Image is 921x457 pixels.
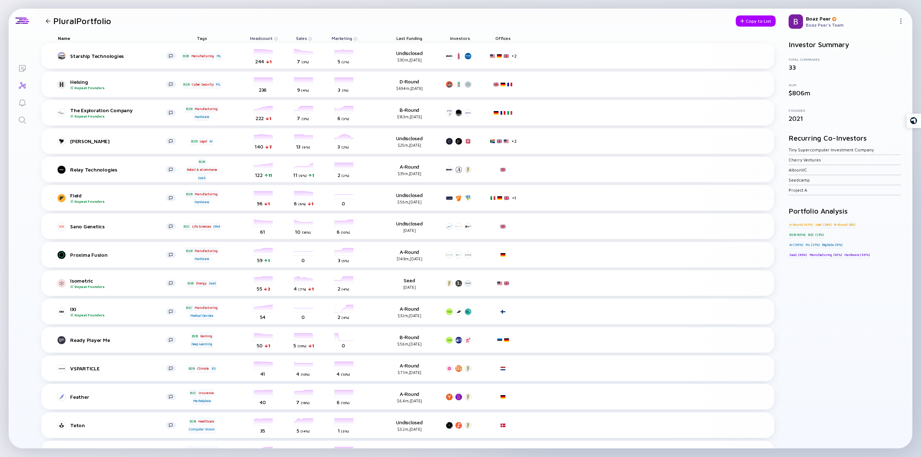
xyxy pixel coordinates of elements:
[789,231,806,238] div: B2B (85%)
[70,278,166,289] div: Isometric
[503,140,509,143] img: United States Flag
[809,251,843,258] div: Manufacturing (42%)
[191,223,212,230] div: Life Sciences
[789,89,907,97] div: $806m
[806,22,895,28] div: Boaz Peer's Team
[196,365,210,372] div: Climate
[789,147,874,152] a: Tiny Supercomputer Investment Company
[199,138,208,145] div: Legal
[497,338,503,342] img: Estonia Flag
[58,306,182,317] a: IXIRepeat Founders
[789,83,907,87] div: AUM
[188,365,195,372] div: B2B
[789,167,807,173] a: AlbionVC
[386,277,433,289] div: Seed
[386,143,433,147] div: $25m, [DATE]
[200,332,213,339] div: Gaming
[58,107,182,118] a: The Exploration CompanyRepeat Founders
[190,312,214,319] div: Medical Devices
[789,207,907,215] h2: Portfolio Analysis
[189,417,196,425] div: B2B
[58,278,182,289] a: IsometricRepeat Founders
[504,196,509,200] img: United Kingdom Flag
[194,198,210,206] div: Hardware
[216,52,222,60] div: ML
[58,421,182,430] a: Teton
[789,108,907,113] div: Founded
[208,280,217,287] div: SaaS
[487,33,519,43] div: Offices
[58,336,182,344] a: Ready Player Me
[185,304,193,311] div: B2C
[898,18,904,24] img: Menu
[213,223,221,230] div: DNA
[58,364,182,373] a: VSPARTICLE
[70,394,166,400] div: Feather
[507,111,513,115] img: Italy Flag
[512,53,516,59] div: + 2
[182,52,190,60] div: B2B
[197,174,206,181] div: SaaS
[500,367,506,370] img: Netherlands Flag
[52,33,182,43] div: Name
[500,168,506,172] img: United Kingdom Flag
[182,81,190,88] div: B2B
[844,251,870,258] div: Hardware (36%)
[386,249,433,261] div: A-Round
[186,166,218,173] div: Retail & eCommerce
[70,138,166,144] div: [PERSON_NAME]
[194,113,210,120] div: Hardware
[504,282,509,285] img: United Kingdom Flag
[386,135,433,147] div: Undisclosed
[210,365,216,372] div: 3D
[53,16,111,26] h1: Plural Portfolio
[70,166,166,173] div: Relay Technologies
[503,54,509,58] img: United Kingdom Flag
[194,247,218,254] div: Manufacturing
[194,105,218,112] div: Manufacturing
[806,15,895,22] div: Boaz Peer
[490,54,495,58] img: United States Flag
[496,54,502,58] img: Germany Flag
[188,426,215,433] div: Computer Vision
[209,138,213,145] div: AI
[500,83,506,86] img: Germany Flag
[70,252,166,258] div: Proxima Fusion
[70,53,166,59] div: Starship Technologies
[58,79,182,90] a: HelsingRepeat Founders
[386,306,433,318] div: A-Round
[194,304,218,311] div: Manufacturing
[70,192,166,204] div: Field
[70,114,166,118] div: Repeat Founders
[58,52,182,60] a: Starship Technologies
[191,341,213,348] div: Deep Learning
[386,391,433,403] div: A-Round
[386,164,433,176] div: A-Round
[58,251,182,259] a: Proxima Fusion
[507,83,513,86] img: France Flag
[386,86,433,91] div: $694m, [DATE]
[386,419,433,431] div: Undisclosed
[198,158,205,165] div: B2B
[444,33,476,43] div: Investors
[70,306,166,317] div: IXI
[500,424,506,427] img: Denmark Flag
[500,395,506,399] img: Germany Flag
[386,58,433,62] div: $90m, [DATE]
[70,107,166,118] div: The Exploration Company
[386,192,433,204] div: Undisclosed
[512,138,516,144] div: + 2
[296,36,307,41] span: Sales
[490,196,496,200] img: Italy Flag
[386,220,433,233] div: Undisclosed
[70,313,166,317] div: Repeat Founders
[789,251,808,258] div: SaaS (45%)
[815,221,832,228] div: Seed (38%)
[386,342,433,346] div: $56m, [DATE]
[504,338,509,342] img: Germany Flag
[396,36,422,41] span: Last Funding
[497,196,503,200] img: Germany Flag
[821,241,843,248] div: BigData (6%)
[789,241,804,248] div: AI (36%)
[789,177,810,183] a: Seedcamp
